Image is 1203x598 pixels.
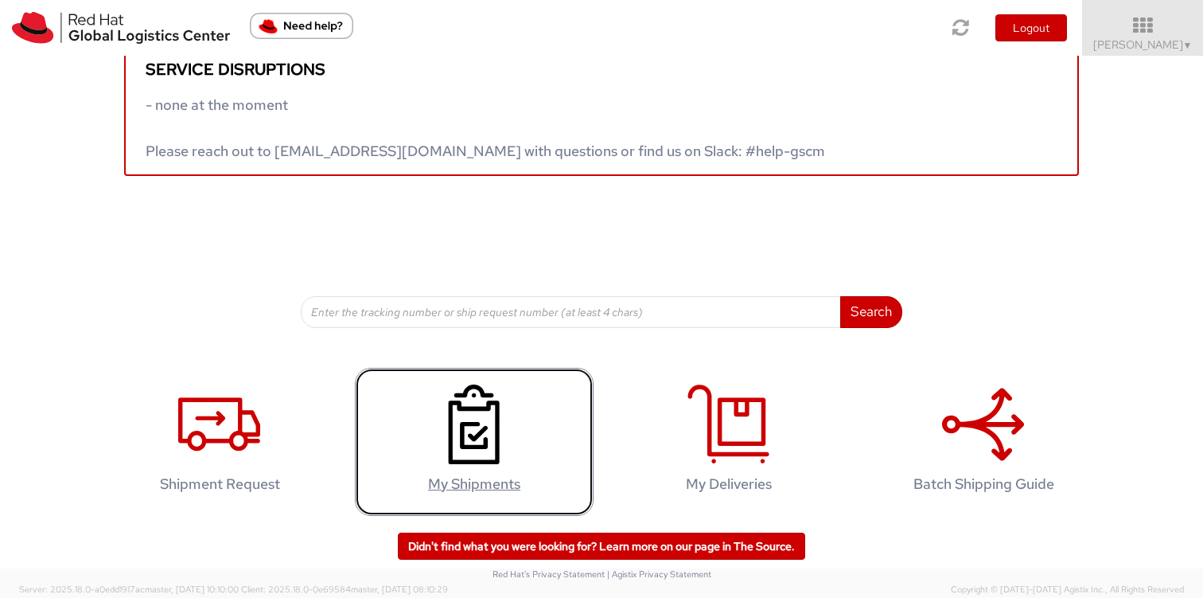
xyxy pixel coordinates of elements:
a: Service disruptions - none at the moment Please reach out to [EMAIL_ADDRESS][DOMAIN_NAME] with qu... [124,47,1079,176]
span: [PERSON_NAME] [1093,37,1193,52]
a: Batch Shipping Guide [864,368,1103,517]
h4: My Shipments [372,476,577,492]
h4: My Deliveries [626,476,831,492]
a: | Agistix Privacy Statement [607,569,711,580]
img: rh-logistics-00dfa346123c4ec078e1.svg [12,12,230,44]
span: Client: 2025.18.0-0e69584 [241,584,448,595]
span: Copyright © [DATE]-[DATE] Agistix Inc., All Rights Reserved [951,584,1184,596]
a: Shipment Request [100,368,339,517]
span: ▼ [1183,39,1193,52]
h4: Batch Shipping Guide [881,476,1086,492]
span: master, [DATE] 10:10:00 [145,584,239,595]
span: Server: 2025.18.0-a0edd1917ac [19,584,239,595]
a: Red Hat's Privacy Statement [492,569,605,580]
span: - none at the moment Please reach out to [EMAIL_ADDRESS][DOMAIN_NAME] with questions or find us o... [146,96,825,160]
button: Search [840,296,902,328]
button: Need help? [250,13,353,39]
button: Logout [995,14,1067,41]
h5: Service disruptions [146,61,1057,78]
a: Didn't find what you were looking for? Learn more on our page in The Source. [398,533,805,560]
h4: Shipment Request [117,476,322,492]
a: My Shipments [355,368,594,517]
span: master, [DATE] 08:10:29 [351,584,448,595]
a: My Deliveries [609,368,848,517]
input: Enter the tracking number or ship request number (at least 4 chars) [301,296,841,328]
